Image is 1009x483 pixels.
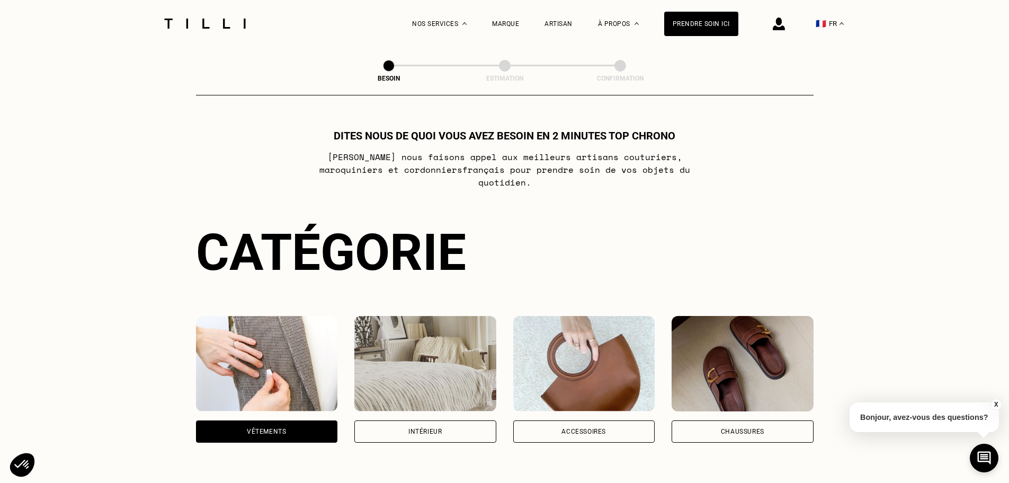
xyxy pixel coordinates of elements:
[452,75,558,82] div: Estimation
[247,428,286,435] div: Vêtements
[160,19,249,29] img: Logo du service de couturière Tilli
[773,17,785,30] img: icône connexion
[196,223,814,282] div: Catégorie
[561,428,606,435] div: Accessoires
[462,22,467,25] img: Menu déroulant
[850,402,999,432] p: Bonjour, avez-vous des questions?
[336,75,442,82] div: Besoin
[664,12,738,36] a: Prendre soin ici
[196,316,338,411] img: Vêtements
[354,316,496,411] img: Intérieur
[334,129,675,142] h1: Dites nous de quoi vous avez besoin en 2 minutes top chrono
[567,75,673,82] div: Confirmation
[816,19,826,29] span: 🇫🇷
[635,22,639,25] img: Menu déroulant à propos
[544,20,573,28] a: Artisan
[840,22,844,25] img: menu déroulant
[721,428,764,435] div: Chaussures
[672,316,814,411] img: Chaussures
[513,316,655,411] img: Accessoires
[408,428,442,435] div: Intérieur
[294,151,715,189] p: [PERSON_NAME] nous faisons appel aux meilleurs artisans couturiers , maroquiniers et cordonniers ...
[492,20,519,28] a: Marque
[990,399,1001,410] button: X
